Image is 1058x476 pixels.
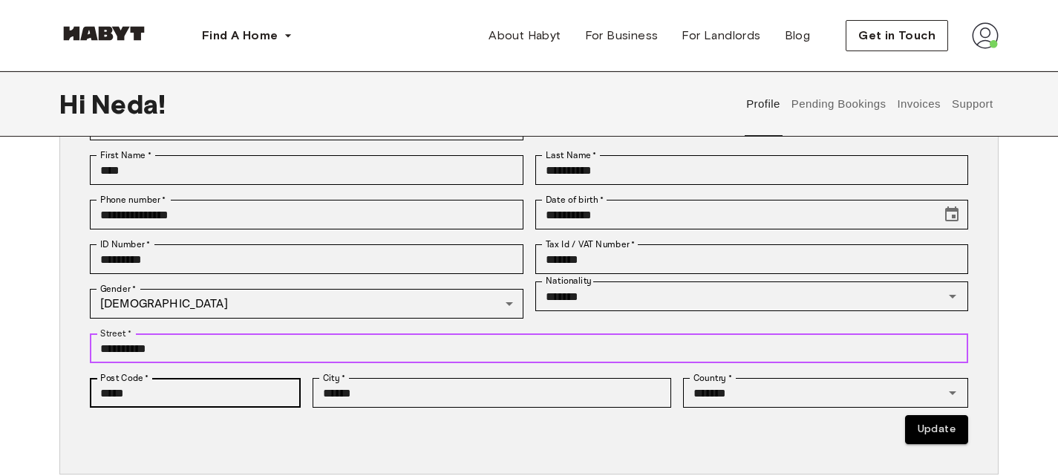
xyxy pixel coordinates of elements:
[942,286,963,307] button: Open
[585,27,659,45] span: For Business
[905,415,968,444] button: Update
[100,238,150,251] label: ID Number
[546,275,592,287] label: Nationality
[972,22,999,49] img: avatar
[59,26,148,41] img: Habyt
[91,88,166,120] span: Neda !
[100,371,149,385] label: Post Code
[90,289,523,319] div: [DEMOGRAPHIC_DATA]
[59,88,91,120] span: Hi
[477,21,572,50] a: About Habyt
[573,21,670,50] a: For Business
[785,27,811,45] span: Blog
[950,71,995,137] button: Support
[745,71,783,137] button: Profile
[100,193,166,206] label: Phone number
[190,21,304,50] button: Find A Home
[546,238,635,251] label: Tax Id / VAT Number
[323,371,346,385] label: City
[100,282,136,296] label: Gender
[937,200,967,229] button: Choose date, selected date is Oct 31, 1985
[693,371,732,385] label: Country
[202,27,278,45] span: Find A Home
[741,71,999,137] div: user profile tabs
[858,27,935,45] span: Get in Touch
[682,27,760,45] span: For Landlords
[489,27,561,45] span: About Habyt
[546,193,604,206] label: Date of birth
[100,327,131,340] label: Street
[895,71,942,137] button: Invoices
[546,149,597,162] label: Last Name
[773,21,823,50] a: Blog
[789,71,888,137] button: Pending Bookings
[100,149,151,162] label: First Name
[846,20,948,51] button: Get in Touch
[670,21,772,50] a: For Landlords
[942,382,963,403] button: Open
